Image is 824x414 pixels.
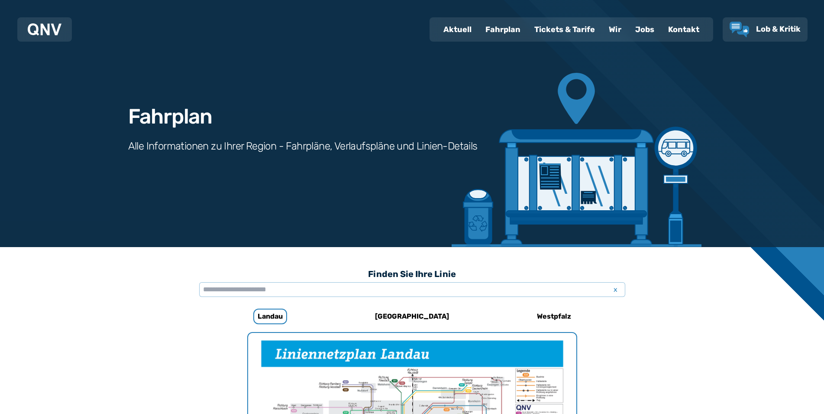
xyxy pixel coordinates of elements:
h3: Alle Informationen zu Ihrer Region - Fahrpläne, Verlaufspläne und Linien-Details [128,139,478,153]
h3: Finden Sie Ihre Linie [199,264,625,284]
a: Westpfalz [497,306,612,327]
a: Fahrplan [478,18,527,41]
h6: [GEOGRAPHIC_DATA] [372,310,452,323]
a: Jobs [628,18,661,41]
img: QNV Logo [28,23,61,36]
a: Aktuell [436,18,478,41]
a: [GEOGRAPHIC_DATA] [355,306,470,327]
a: Landau [213,306,328,327]
a: Kontakt [661,18,706,41]
a: QNV Logo [28,21,61,38]
span: x [610,284,622,295]
h6: Landau [253,309,287,324]
a: Lob & Kritik [730,22,801,37]
h1: Fahrplan [128,106,212,127]
span: Lob & Kritik [756,24,801,34]
h6: Westpfalz [533,310,575,323]
a: Wir [602,18,628,41]
a: Tickets & Tarife [527,18,602,41]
